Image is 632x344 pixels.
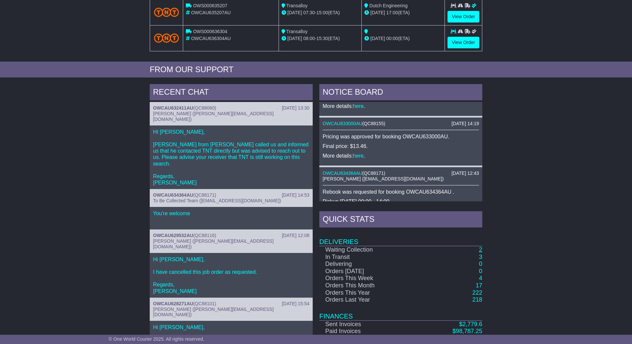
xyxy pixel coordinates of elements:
[193,29,228,34] span: OWS000636304
[364,9,442,16] div: (ETA)
[282,192,309,198] div: [DATE] 14:53
[364,171,384,176] span: QC88171
[479,261,482,267] a: 0
[319,261,418,268] td: Delivering
[476,282,482,289] a: 17
[319,246,418,254] td: Waiting Collection
[286,3,307,8] span: Transalloy
[479,246,482,253] a: 2
[323,121,479,126] div: ( )
[288,10,302,15] span: [DATE]
[459,321,482,327] a: $2,779.6
[195,301,215,306] span: QC88101
[451,121,479,126] div: [DATE] 14:19
[479,268,482,274] a: 0
[451,171,479,176] div: [DATE] 12:43
[323,103,479,109] p: More details: .
[191,36,231,41] span: OWCAU636304AU
[150,84,313,102] div: RECENT CHAT
[319,328,418,335] td: Paid Invoices
[316,36,328,41] span: 15:30
[154,8,179,17] img: TNT_Domestic.png
[153,210,309,217] p: You're welcome
[109,336,204,342] span: © One World Courier 2025. All rights reserved.
[153,198,281,203] span: To Be Collected Team ([EMAIL_ADDRESS][DOMAIN_NAME])
[282,35,359,42] div: - (ETA)
[364,35,442,42] div: (ETA)
[153,307,274,318] span: [PERSON_NAME] ([PERSON_NAME][EMAIL_ADDRESS][DOMAIN_NAME])
[479,275,482,281] a: 4
[153,238,274,249] span: [PERSON_NAME] ([PERSON_NAME][EMAIL_ADDRESS][DOMAIN_NAME])
[323,176,444,181] span: [PERSON_NAME] ([EMAIL_ADDRESS][DOMAIN_NAME])
[456,328,482,334] span: 98,787.25
[386,36,398,41] span: 00:00
[303,10,315,15] span: 07:30
[153,233,309,238] div: ( )
[316,10,328,15] span: 15:00
[282,233,309,238] div: [DATE] 12:08
[195,192,215,198] span: QC88171
[479,254,482,260] a: 3
[370,36,385,41] span: [DATE]
[448,37,479,48] a: View Order
[323,133,479,140] p: Pricing was approved for booking OWCAU633000AU.
[282,301,309,307] div: [DATE] 15:54
[153,111,274,122] span: [PERSON_NAME] ([PERSON_NAME][EMAIL_ADDRESS][DOMAIN_NAME])
[323,171,479,176] div: ( )
[154,33,179,42] img: TNT_Domestic.png
[319,229,482,246] td: Deliveries
[369,3,407,8] span: Dutch Engineering
[323,189,479,195] p: Rebook was requested for booking OWCAU634364AU .
[153,129,309,186] p: HI [PERSON_NAME], [PERSON_NAME] from [PERSON_NAME] called us and informed us that he contacted TN...
[195,105,215,111] span: QC88060
[153,192,193,198] a: OWCAU634364AU
[323,121,362,126] a: OWCAU633000AU
[462,321,482,327] span: 2,779.6
[153,105,193,111] a: OWCAU632411AU
[319,254,418,261] td: In Transit
[319,268,418,275] td: Orders [DATE]
[353,153,364,159] a: here
[303,36,315,41] span: 08:00
[282,9,359,16] div: - (ETA)
[323,198,479,205] p: Pickup [DATE] 09:00 - 14:00.
[323,171,362,176] a: OWCAU634364AU
[472,296,482,303] a: 218
[193,3,228,8] span: OWS000635207
[472,289,482,296] a: 222
[319,211,482,229] div: Quick Stats
[150,65,482,74] div: FROM OUR SUPPORT
[286,29,307,34] span: Transalloy
[195,233,215,238] span: QC88116
[452,328,482,334] a: $98,787.25
[319,84,482,102] div: NOTICE BOARD
[323,153,479,159] p: More details: .
[153,256,309,294] p: Hi [PERSON_NAME], I have cancelled this job order as requested. Regards, [PERSON_NAME]
[319,320,418,328] td: Sent Invoices
[448,11,479,23] a: View Order
[370,10,385,15] span: [DATE]
[364,121,384,126] span: QC88155
[323,143,479,149] p: Final price: $13.46.
[153,233,193,238] a: OWCAU629532AU
[153,105,309,111] div: ( )
[319,275,418,282] td: Orders This Week
[153,301,193,306] a: OWCAU628271AU
[191,10,231,15] span: OWCAU635207AU
[353,103,364,109] a: here
[153,301,309,307] div: ( )
[282,105,309,111] div: [DATE] 13:30
[288,36,302,41] span: [DATE]
[319,296,418,304] td: Orders Last Year
[386,10,398,15] span: 17:00
[319,304,482,320] td: Finances
[319,289,418,297] td: Orders This Year
[153,192,309,198] div: ( )
[319,282,418,289] td: Orders This Month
